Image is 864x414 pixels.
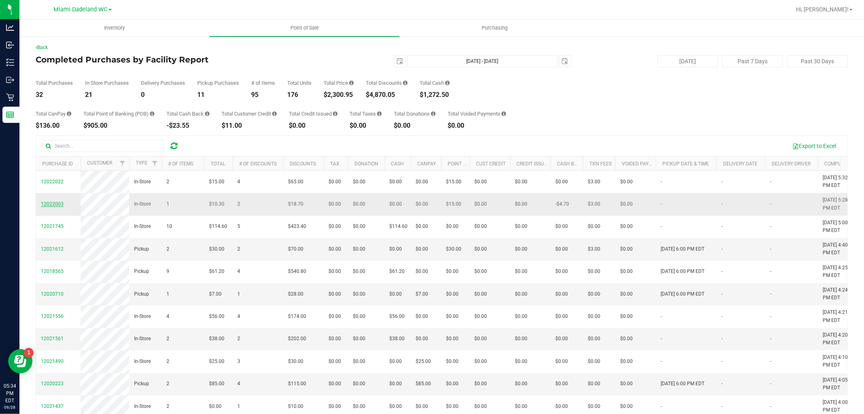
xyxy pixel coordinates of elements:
i: Sum of the discount values applied to the all purchases in the date range. [403,80,407,86]
span: [DATE] 4:40 PM EDT [823,241,853,257]
span: 12022003 [41,201,64,207]
span: $0.00 [353,290,365,298]
span: - [770,313,771,320]
span: $0.00 [620,335,633,343]
span: $0.00 [416,268,428,275]
div: $905.00 [83,122,154,129]
span: 2 [166,380,169,388]
span: 12021490 [41,358,64,364]
span: $15.00 [209,178,224,186]
span: $0.00 [555,290,568,298]
inline-svg: Reports [6,111,14,119]
span: $0.00 [620,290,633,298]
span: 4 [237,268,240,275]
span: In-Store [134,200,151,208]
span: 12020710 [41,291,64,297]
span: $65.00 [288,178,303,186]
span: - [721,178,723,186]
span: 12021745 [41,223,64,229]
div: $1,272.50 [420,92,450,98]
span: $3.00 [588,245,600,253]
span: 5 [237,223,240,230]
span: $0.00 [515,335,527,343]
span: $0.00 [474,268,487,275]
span: $18.70 [288,200,303,208]
span: $0.00 [446,358,459,365]
span: $0.00 [329,223,341,230]
span: [DATE] 6:00 PM EDT [661,268,704,275]
div: Total Taxes [350,111,382,116]
span: 12021612 [41,246,64,252]
span: [DATE] 6:00 PM EDT [661,290,704,298]
span: $7.00 [416,290,428,298]
span: $56.00 [209,313,224,320]
span: [DATE] 4:21 PM EDT [823,309,853,324]
a: Purchasing [399,19,589,36]
span: $0.00 [555,380,568,388]
span: $0.00 [353,335,365,343]
span: 12022022 [41,179,64,184]
a: # of Discounts [239,161,277,167]
span: $0.00 [389,290,402,298]
a: Discounts [290,161,316,167]
span: 4 [237,178,240,186]
span: $174.00 [288,313,306,320]
span: $0.00 [353,358,365,365]
span: $0.00 [555,223,568,230]
span: $0.00 [515,245,527,253]
span: $0.00 [329,313,341,320]
span: $0.00 [620,268,633,275]
span: - [770,290,771,298]
span: $0.00 [353,245,365,253]
span: - [770,380,771,388]
div: 0 [141,92,185,98]
a: Credit Issued [516,161,550,167]
div: 11 [197,92,239,98]
span: $61.20 [209,268,224,275]
span: $0.00 [353,178,365,186]
span: 2 [166,178,169,186]
span: $25.00 [209,358,224,365]
div: $11.00 [222,122,277,129]
a: Back [36,45,48,50]
span: $3.00 [588,178,600,186]
span: - [721,268,723,275]
span: 2 [237,245,240,253]
span: 10 [166,223,172,230]
span: $0.00 [555,178,568,186]
button: Export to Excel [787,139,841,153]
span: In-Store [134,178,151,186]
span: $0.00 [620,223,633,230]
span: $0.00 [588,313,600,320]
span: $0.00 [446,335,459,343]
span: - [661,335,662,343]
span: $202.00 [288,335,306,343]
span: $0.00 [555,335,568,343]
span: $70.00 [288,245,303,253]
span: $0.00 [588,290,600,298]
span: - [770,358,771,365]
p: 05:34 PM EDT [4,382,16,404]
div: Total Credit Issued [289,111,337,116]
span: [DATE] 4:25 PM EDT [823,264,853,279]
a: Total [211,161,225,167]
span: $0.00 [474,358,487,365]
span: [DATE] 5:32 PM EDT [823,174,853,189]
span: [DATE] 4:10 PM EDT [823,354,853,369]
span: In-Store [134,335,151,343]
span: $0.00 [353,313,365,320]
span: $0.00 [329,178,341,186]
span: 2 [166,358,169,365]
i: Sum of the successful, non-voided cash payment transactions for all purchases in the date range. ... [445,80,450,86]
span: In-Store [134,313,151,320]
span: $0.00 [515,313,527,320]
div: Total Discounts [366,80,407,86]
span: - [721,245,723,253]
span: 1 [237,290,240,298]
span: $0.00 [446,268,459,275]
h4: Completed Purchases by Facility Report [36,55,306,64]
i: Sum of all account credit issued for all refunds from returned purchases in the date range. [333,111,337,116]
span: select [394,56,405,67]
span: $15.00 [446,200,461,208]
div: $136.00 [36,122,71,129]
